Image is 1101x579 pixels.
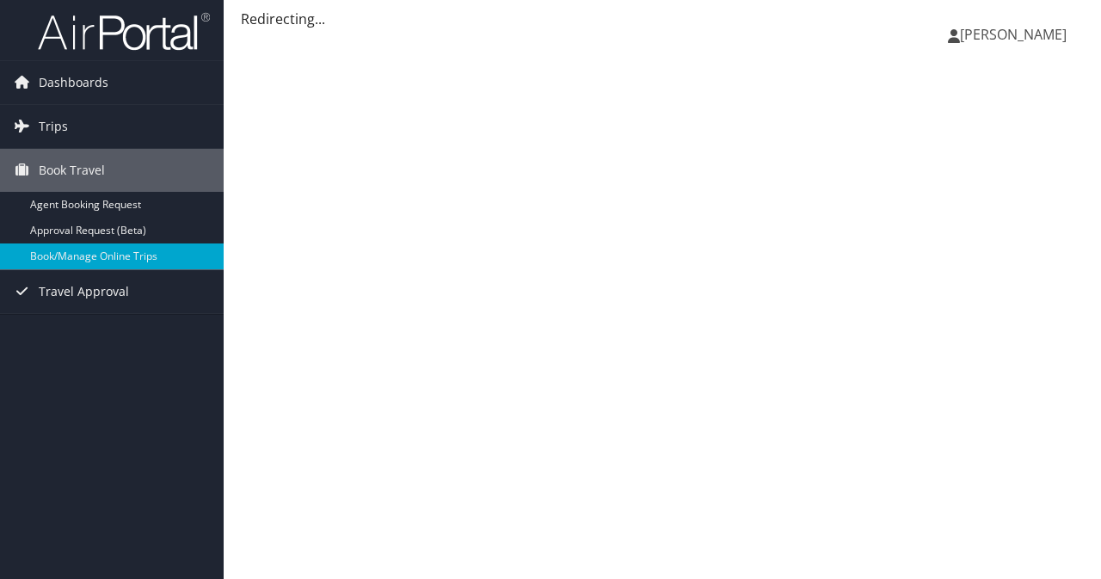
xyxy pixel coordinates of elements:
[241,9,1084,29] div: Redirecting...
[38,11,210,52] img: airportal-logo.png
[39,149,105,192] span: Book Travel
[948,9,1084,60] a: [PERSON_NAME]
[39,270,129,313] span: Travel Approval
[39,105,68,148] span: Trips
[39,61,108,104] span: Dashboards
[960,25,1067,44] span: [PERSON_NAME]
